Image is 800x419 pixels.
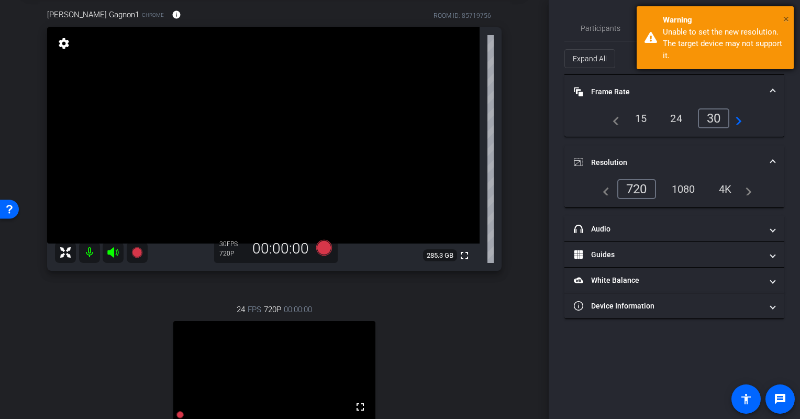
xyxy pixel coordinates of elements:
span: Chrome [142,11,164,19]
mat-icon: fullscreen [458,249,471,262]
div: 00:00:00 [246,240,316,258]
div: 720 [617,179,656,199]
div: 15 [627,109,655,127]
mat-panel-title: Device Information [574,301,762,312]
mat-panel-title: Resolution [574,157,762,168]
mat-icon: info [172,10,181,19]
span: FPS [227,240,238,248]
div: ROOM ID: 85719756 [434,11,491,20]
mat-expansion-panel-header: Audio [564,216,784,241]
mat-expansion-panel-header: Guides [564,242,784,267]
div: 1080 [664,180,703,198]
div: 30 [698,108,730,128]
span: 720P [264,304,281,315]
span: × [783,13,789,25]
mat-expansion-panel-header: Resolution [564,146,784,179]
div: Frame Rate [564,108,784,137]
span: 00:00:00 [284,304,312,315]
div: 24 [662,109,690,127]
mat-icon: fullscreen [354,401,366,413]
span: FPS [248,304,261,315]
mat-icon: message [774,393,786,405]
div: Unable to set the new resolution. The target device may not support it. [663,26,786,62]
button: Expand All [564,49,615,68]
mat-icon: navigate_next [729,112,742,125]
mat-panel-title: Frame Rate [574,86,762,97]
mat-panel-title: Audio [574,224,762,235]
div: Warning [663,14,786,26]
div: 30 [219,240,246,248]
mat-icon: navigate_before [597,183,609,195]
mat-panel-title: White Balance [574,275,762,286]
mat-icon: navigate_before [607,112,619,125]
mat-expansion-panel-header: White Balance [564,268,784,293]
span: Expand All [573,49,607,69]
span: 24 [237,304,245,315]
button: Close [783,11,789,27]
mat-icon: settings [57,37,71,50]
span: [PERSON_NAME] Gagnon1 [47,9,139,20]
mat-expansion-panel-header: Device Information [564,293,784,318]
mat-icon: accessibility [740,393,752,405]
span: Participants [581,25,620,32]
mat-panel-title: Guides [574,249,762,260]
div: Resolution [564,179,784,207]
span: 285.3 GB [423,249,457,262]
mat-icon: navigate_next [739,183,752,195]
div: 4K [711,180,740,198]
mat-expansion-panel-header: Frame Rate [564,75,784,108]
div: 720P [219,249,246,258]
